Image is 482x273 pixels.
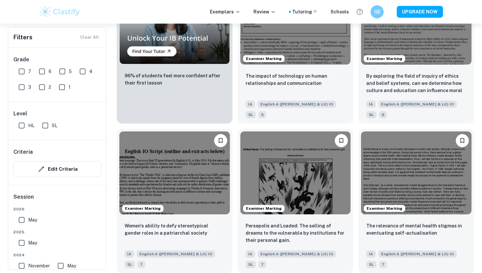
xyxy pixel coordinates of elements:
[246,222,346,244] p: Persepolis and Loaded: The selling of dreams to the vulnerable by institutions for their personal...
[119,131,230,214] img: English A (Lang & Lit) IO IA example thumbnail: Women's ability to defy stereotypical ge
[39,5,81,18] img: Clastify logo
[89,68,92,75] span: 4
[246,111,256,118] span: SL
[125,222,225,237] p: Women's ability to defy stereotypical gender roles in a patriarchal society
[366,261,376,268] span: SL
[373,8,381,15] h6: GE
[456,134,469,147] button: Bookmark
[358,129,474,273] a: Examiner MarkingBookmarkThe relevance of mental health stigmas in eventuating self-actualisationI...
[243,56,284,62] span: Examiner Marking
[361,131,472,214] img: English A (Lang & Lit) IO IA example thumbnail: The relevance of mental health stigmas i
[366,101,376,108] span: IA
[52,122,57,129] span: SL
[117,129,232,273] a: Examiner MarkingBookmarkWomen's ability to defy stereotypical gender roles in a patriarchal socie...
[366,72,466,95] p: By exploring the field of inquiry of ethics and belief systems, can we determine how culture and ...
[13,252,101,258] span: 2024
[258,250,336,258] span: English A ([PERSON_NAME] & Lit) IO
[379,261,387,268] span: 7
[13,229,101,235] span: 2025
[238,129,353,273] a: Examiner MarkingBookmarkPersepolis and Loaded: The selling of dreams to the vulnerable by institu...
[246,72,346,87] p: The impact of technology on human relationships and communication
[378,250,457,258] span: English A ([PERSON_NAME] & Lit) IO
[364,205,405,211] span: Examiner Marking
[137,261,145,268] span: 7
[13,110,101,118] h6: Level
[292,8,317,15] a: Tutoring
[378,101,457,108] span: English A ([PERSON_NAME] & Lit) IO
[366,222,466,237] p: The relevance of mental health stigmas in eventuating self-actualisation
[125,261,135,268] span: SL
[69,84,70,91] span: 1
[49,84,51,91] span: 2
[335,134,348,147] button: Bookmark
[354,6,365,17] button: Help and Feedback
[28,68,31,75] span: 7
[13,33,32,42] h6: Filters
[258,261,266,268] span: 7
[67,262,76,269] span: May
[366,111,376,118] span: SL
[258,111,266,118] span: 5
[13,148,33,156] h6: Criteria
[258,101,336,108] span: English A ([PERSON_NAME] & Lit) IO
[28,239,37,246] span: May
[366,250,376,258] span: IA
[246,101,255,108] span: IA
[122,205,163,211] span: Examiner Marking
[28,84,31,91] span: 3
[331,8,349,15] a: Schools
[364,56,405,62] span: Examiner Marking
[13,56,101,64] h6: Grade
[214,134,227,147] button: Bookmark
[28,262,50,269] span: November
[13,161,101,177] button: Edit Criteria
[49,68,51,75] span: 6
[69,68,72,75] span: 5
[253,8,276,15] p: Review
[246,250,255,258] span: IA
[125,72,225,87] p: 96% of students feel more confident after their first lesson
[397,6,443,18] button: UPGRADE NOW
[371,5,384,18] button: GE
[379,111,387,118] span: 6
[210,8,240,15] p: Exemplars
[240,131,351,214] img: English A (Lang & Lit) IO IA example thumbnail: Persepolis and Loaded: The selling of dr
[28,122,34,129] span: HL
[13,206,101,212] span: 2026
[243,205,284,211] span: Examiner Marking
[28,216,37,224] span: May
[246,261,256,268] span: SL
[125,250,134,258] span: IA
[137,250,215,258] span: English A ([PERSON_NAME] & Lit) IO
[13,193,101,206] h6: Session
